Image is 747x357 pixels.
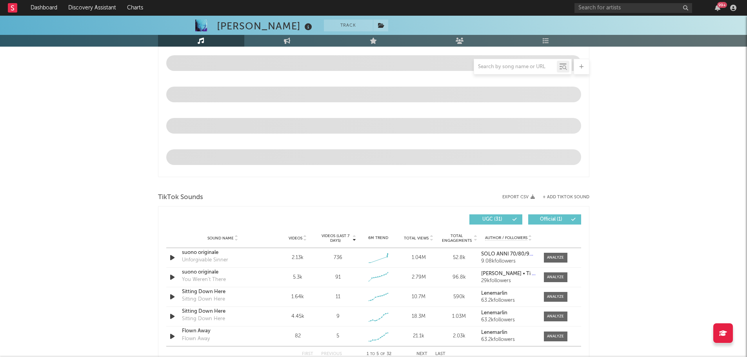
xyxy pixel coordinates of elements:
span: to [370,352,375,356]
div: Unforgivable Sinner [182,256,228,264]
div: Flown Away [182,335,210,343]
div: 63.2k followers [481,337,536,343]
div: 2.13k [280,254,316,262]
div: 9.08k followers [481,259,536,264]
button: First [302,352,313,356]
div: 21.1k [400,332,437,340]
div: 5 [336,332,339,340]
button: Last [435,352,445,356]
a: Sitting Down Here [182,308,264,315]
div: 63.2k followers [481,298,536,303]
div: Sitting Down Here [182,295,225,303]
div: 91 [335,274,341,281]
button: Track [324,20,373,31]
div: Sitting Down Here [182,315,225,323]
button: Previous [321,352,342,356]
div: 590k [441,293,477,301]
a: [PERSON_NAME] • Ti segue [481,271,536,277]
button: Official(1) [528,214,581,225]
span: Total Views [404,236,429,241]
span: Sound Name [207,236,234,241]
a: suono originale [182,268,264,276]
button: + Add TikTok Sound [543,195,589,199]
button: 99+ [715,5,720,11]
div: 82 [280,332,316,340]
div: 96.8k [441,274,477,281]
span: Videos [289,236,302,241]
span: Official ( 1 ) [533,217,569,222]
a: SOLO ANNI 70/80/90🤖📼💿💾😎 [481,252,536,257]
strong: Lenemarlin [481,291,507,296]
span: Author / Followers [485,236,527,241]
a: Lenemarlin [481,330,536,335]
div: 6M Trend [360,235,396,241]
button: UGC(31) [469,214,522,225]
div: 1.03M [441,313,477,321]
a: Lenemarlin [481,291,536,296]
div: 63.2k followers [481,317,536,323]
div: 2.79M [400,274,437,281]
span: TikTok Sounds [158,193,203,202]
div: 1.64k [280,293,316,301]
div: 10.7M [400,293,437,301]
strong: Lenemarlin [481,310,507,315]
span: Videos (last 7 days) [320,234,351,243]
button: + Add TikTok Sound [535,195,589,199]
div: 29k followers [481,278,536,284]
div: 99 + [717,2,727,8]
div: 18.3M [400,313,437,321]
span: UGC ( 31 ) [474,217,511,222]
strong: Lenemarlin [481,330,507,335]
a: Sitting Down Here [182,288,264,296]
a: Flown Away [182,327,264,335]
div: 4.45k [280,313,316,321]
div: 1.04M [400,254,437,262]
div: 9 [336,313,340,321]
div: 2.03k [441,332,477,340]
div: 11 [336,293,340,301]
div: 736 [334,254,342,262]
a: suono originale [182,249,264,257]
div: 52.8k [441,254,477,262]
div: You Weren't There [182,276,226,284]
div: 5.3k [280,274,316,281]
div: [PERSON_NAME] [217,20,314,33]
strong: SOLO ANNI 70/80/90🤖📼💿💾😎 [481,252,564,257]
input: Search for artists [574,3,692,13]
span: Total Engagements [441,234,473,243]
button: Next [416,352,427,356]
a: Lenemarlin [481,310,536,316]
button: Export CSV [502,195,535,199]
span: of [380,352,385,356]
input: Search by song name or URL [474,64,557,70]
strong: [PERSON_NAME] • Ti segue [481,271,546,276]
